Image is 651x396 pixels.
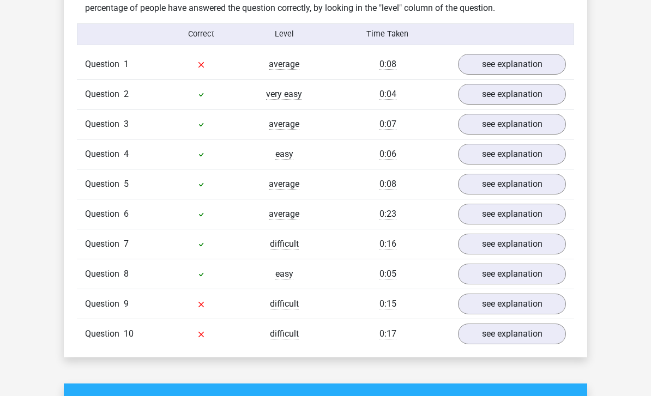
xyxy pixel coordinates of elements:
[124,209,129,219] span: 6
[124,298,129,309] span: 9
[379,209,396,220] span: 0:23
[270,298,299,309] span: difficult
[379,89,396,100] span: 0:04
[243,28,325,40] div: Level
[458,114,566,135] a: see explanation
[379,149,396,160] span: 0:06
[124,269,129,279] span: 8
[379,59,396,70] span: 0:08
[379,298,396,309] span: 0:15
[85,297,124,310] span: Question
[325,28,450,40] div: Time Taken
[124,149,129,159] span: 4
[85,327,124,340] span: Question
[379,328,396,339] span: 0:17
[379,269,396,279] span: 0:05
[270,328,299,339] span: difficult
[124,239,129,249] span: 7
[85,118,124,131] span: Question
[458,294,566,314] a: see explanation
[124,89,129,99] span: 2
[269,209,299,220] span: average
[266,89,302,100] span: very easy
[458,204,566,224] a: see explanation
[458,264,566,284] a: see explanation
[124,119,129,129] span: 3
[458,84,566,105] a: see explanation
[379,239,396,249] span: 0:16
[269,119,299,130] span: average
[275,269,293,279] span: easy
[124,59,129,69] span: 1
[458,234,566,254] a: see explanation
[379,119,396,130] span: 0:07
[85,178,124,191] span: Question
[379,179,396,190] span: 0:08
[85,208,124,221] span: Question
[85,88,124,101] span: Question
[85,237,124,251] span: Question
[458,144,566,165] a: see explanation
[124,328,134,339] span: 10
[160,28,243,40] div: Correct
[458,54,566,75] a: see explanation
[85,58,124,71] span: Question
[458,324,566,344] a: see explanation
[85,148,124,161] span: Question
[458,174,566,194] a: see explanation
[270,239,299,249] span: difficult
[124,179,129,189] span: 5
[269,59,299,70] span: average
[275,149,293,160] span: easy
[269,179,299,190] span: average
[85,267,124,281] span: Question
